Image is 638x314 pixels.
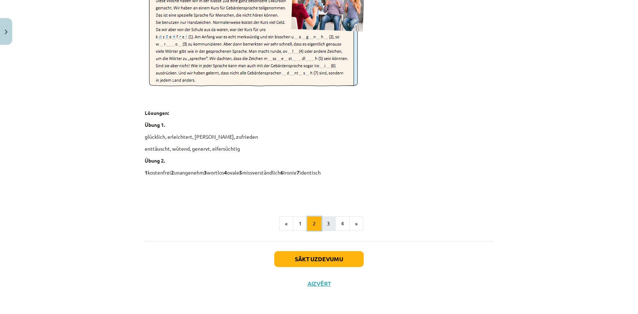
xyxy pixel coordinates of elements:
[305,280,333,287] button: Aizvērt
[145,109,169,116] strong: Lösungen:
[279,216,293,231] button: «
[204,169,207,176] strong: 3
[349,216,363,231] button: »
[145,133,493,141] p: glücklich, erleichtert, [PERSON_NAME], zufrieden
[145,169,148,176] strong: 1
[307,216,322,231] button: 2
[297,169,300,176] strong: 7
[145,216,493,231] nav: Page navigation example
[335,216,350,231] button: 4
[145,145,493,152] p: enttäuscht, wütend, genervt, eifersüchtig
[274,251,364,267] button: Sākt uzdevumu
[224,169,227,176] strong: 4
[171,169,174,176] strong: 2
[145,121,165,128] strong: Übung 1.
[239,169,242,176] strong: 5
[280,169,283,176] strong: 6
[321,216,336,231] button: 3
[293,216,307,231] button: 1
[5,30,8,34] img: icon-close-lesson-0947bae3869378f0d4975bcd49f059093ad1ed9edebbc8119c70593378902aed.svg
[145,157,165,164] strong: Übung 2.
[145,169,493,176] p: kostenfrei unangenehm wortlos ovale missverständlich Ironie identisch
